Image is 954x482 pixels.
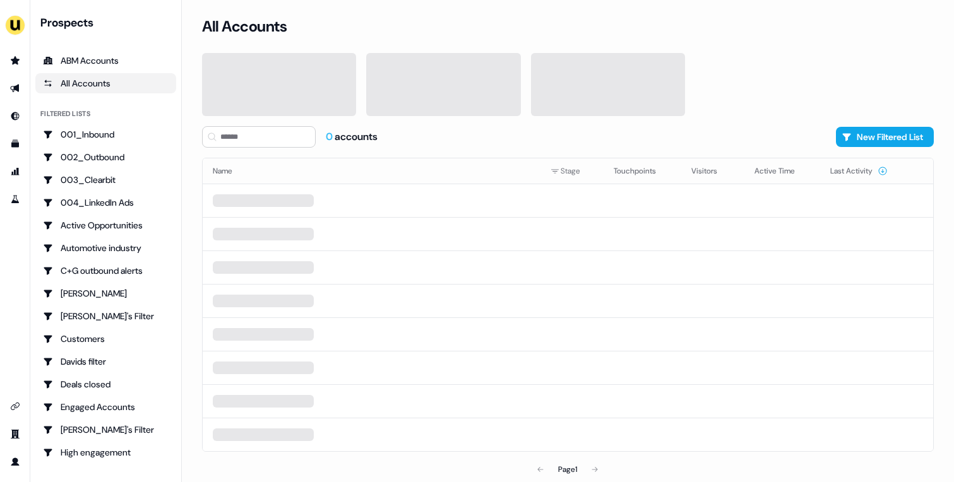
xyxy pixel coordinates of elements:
div: Deals closed [43,378,169,391]
a: Go to 004_LinkedIn Ads [35,192,176,213]
a: ABM Accounts [35,50,176,71]
a: Go to Charlotte Stone [35,283,176,303]
a: Go to outbound experience [5,78,25,98]
a: Go to Automotive industry [35,238,176,258]
a: Go to Inbound [5,106,25,126]
a: Go to Charlotte's Filter [35,306,176,326]
span: 0 [326,130,335,143]
div: [PERSON_NAME] [43,287,169,300]
th: Name [203,158,540,184]
div: Filtered lists [40,109,90,119]
button: Touchpoints [614,160,671,182]
a: Go to High engagement [35,442,176,462]
a: Go to team [5,424,25,444]
div: Davids filter [43,355,169,368]
div: Active Opportunities [43,219,169,232]
div: Stage [551,165,593,177]
div: Customers [43,332,169,345]
div: accounts [326,130,378,144]
a: Go to Engaged Accounts [35,397,176,417]
div: 001_Inbound [43,128,169,141]
div: [PERSON_NAME]'s Filter [43,423,169,436]
a: Go to 003_Clearbit [35,170,176,190]
a: Go to experiments [5,189,25,209]
a: Go to prospects [5,50,25,71]
div: ABM Accounts [43,54,169,67]
div: 003_Clearbit [43,173,169,186]
div: Automotive industry [43,242,169,254]
a: Go to 001_Inbound [35,124,176,144]
a: Go to Davids filter [35,351,176,372]
div: Page 1 [558,463,577,476]
div: 002_Outbound [43,151,169,163]
a: Go to templates [5,134,25,154]
a: Go to Deals closed [35,374,176,394]
button: Last Activity [830,160,888,182]
a: Go to profile [5,452,25,472]
div: All Accounts [43,77,169,90]
a: Go to Active Opportunities [35,215,176,235]
a: Go to Geneviève's Filter [35,420,176,440]
div: Prospects [40,15,176,30]
div: C+G outbound alerts [43,264,169,277]
div: Engaged Accounts [43,401,169,413]
a: Go to Customers [35,329,176,349]
button: New Filtered List [836,127,934,147]
a: All accounts [35,73,176,93]
a: Go to 002_Outbound [35,147,176,167]
h3: All Accounts [202,17,287,36]
a: Go to attribution [5,162,25,182]
div: High engagement [43,446,169,459]
a: Go to integrations [5,396,25,416]
button: Active Time [754,160,810,182]
div: [PERSON_NAME]'s Filter [43,310,169,322]
div: 004_LinkedIn Ads [43,196,169,209]
button: Visitors [691,160,732,182]
a: Go to C+G outbound alerts [35,261,176,281]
